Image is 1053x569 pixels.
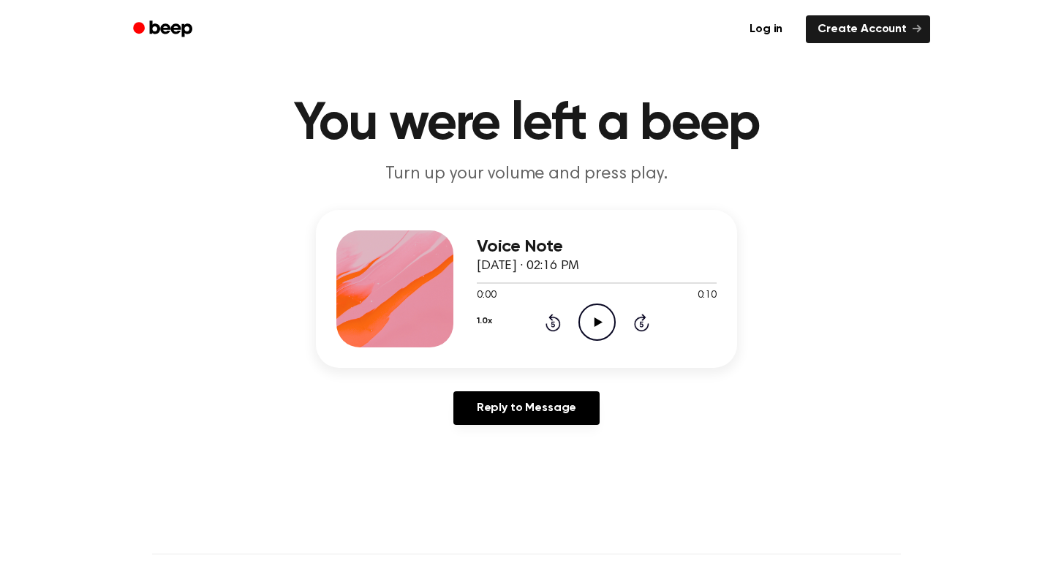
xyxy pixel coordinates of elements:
[152,98,901,151] h1: You were left a beep
[477,309,491,334] button: 1.0x
[246,162,807,186] p: Turn up your volume and press play.
[453,391,600,425] a: Reply to Message
[806,15,930,43] a: Create Account
[477,288,496,304] span: 0:00
[477,260,579,273] span: [DATE] · 02:16 PM
[735,12,797,46] a: Log in
[123,15,205,44] a: Beep
[698,288,717,304] span: 0:10
[477,237,717,257] h3: Voice Note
